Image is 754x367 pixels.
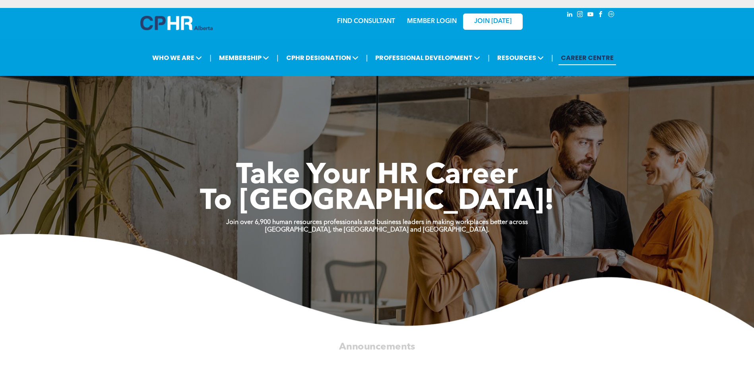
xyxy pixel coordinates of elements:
img: A blue and white logo for cp alberta [140,16,213,30]
span: MEMBERSHIP [217,50,271,65]
span: To [GEOGRAPHIC_DATA]! [200,187,554,216]
span: Announcements [339,342,415,352]
span: JOIN [DATE] [474,18,512,25]
a: CAREER CENTRE [558,50,616,65]
a: MEMBER LOGIN [407,18,457,25]
span: WHO WE ARE [150,50,204,65]
li: | [488,50,490,66]
span: CPHR DESIGNATION [284,50,361,65]
li: | [366,50,368,66]
a: Social network [607,10,616,21]
li: | [551,50,553,66]
li: | [277,50,279,66]
strong: [GEOGRAPHIC_DATA], the [GEOGRAPHIC_DATA] and [GEOGRAPHIC_DATA]. [265,227,489,233]
a: JOIN [DATE] [463,14,523,30]
strong: Join over 6,900 human resources professionals and business leaders in making workplaces better ac... [226,219,528,226]
span: Take Your HR Career [236,162,518,190]
a: linkedin [566,10,574,21]
a: FIND CONSULTANT [337,18,395,25]
a: instagram [576,10,585,21]
span: PROFESSIONAL DEVELOPMENT [373,50,483,65]
span: RESOURCES [495,50,546,65]
a: facebook [597,10,605,21]
a: youtube [586,10,595,21]
li: | [209,50,211,66]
